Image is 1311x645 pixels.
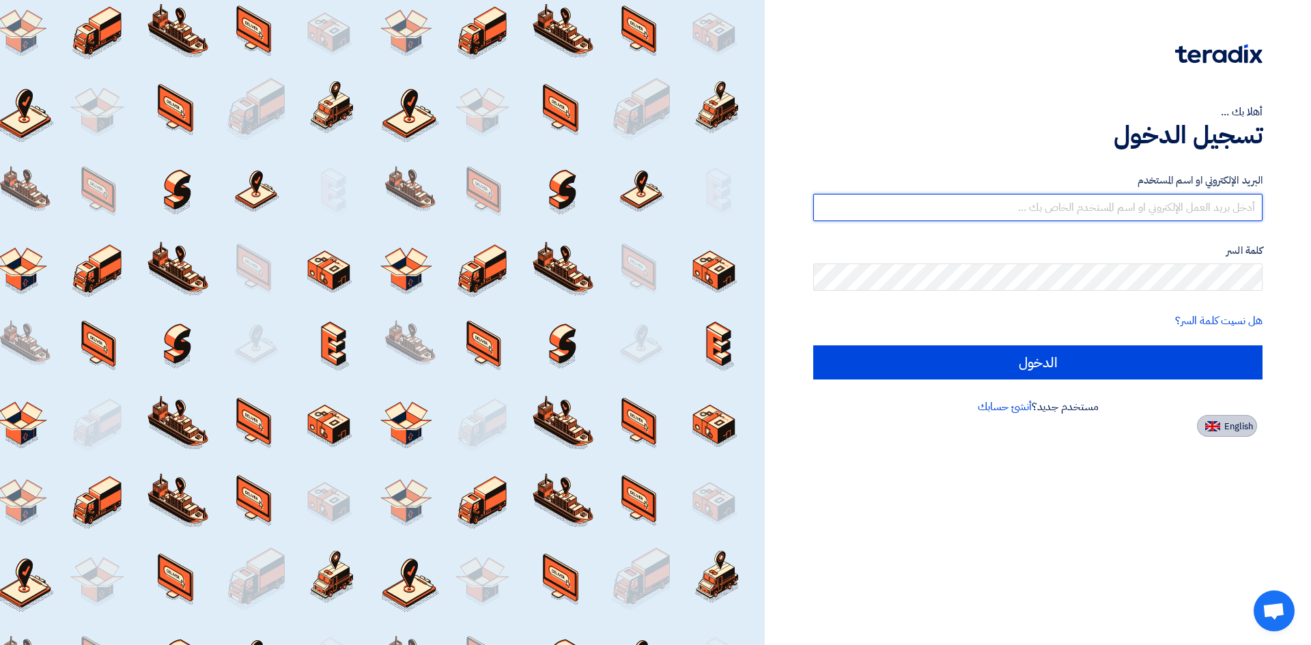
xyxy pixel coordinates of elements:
[813,399,1263,415] div: مستخدم جديد؟
[813,173,1263,188] label: البريد الإلكتروني او اسم المستخدم
[813,194,1263,221] input: أدخل بريد العمل الإلكتروني او اسم المستخدم الخاص بك ...
[813,104,1263,120] div: أهلا بك ...
[1175,44,1263,63] img: Teradix logo
[813,243,1263,259] label: كلمة السر
[1197,415,1257,437] button: English
[813,345,1263,379] input: الدخول
[1175,313,1263,329] a: هل نسيت كلمة السر؟
[1254,590,1295,631] a: Open chat
[1224,422,1253,431] span: English
[978,399,1032,415] a: أنشئ حسابك
[813,120,1263,150] h1: تسجيل الدخول
[1205,421,1220,431] img: en-US.png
